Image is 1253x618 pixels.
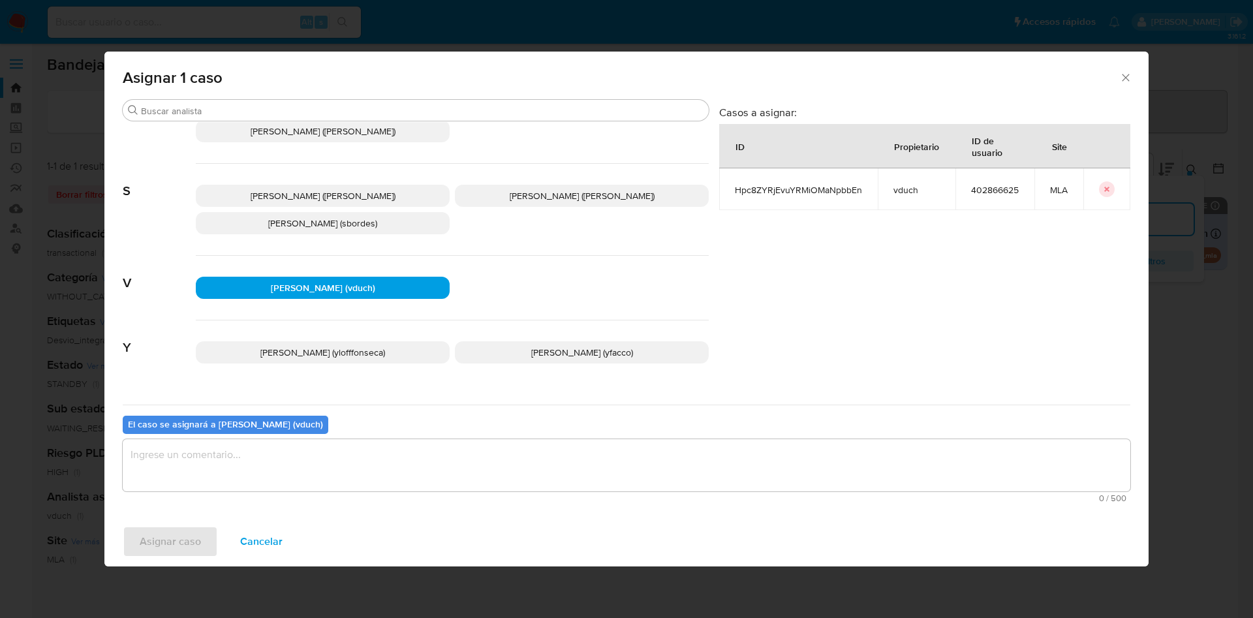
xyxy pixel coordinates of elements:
div: ID de usuario [956,125,1034,168]
span: Máximo 500 caracteres [127,494,1126,502]
button: Cerrar ventana [1119,71,1131,83]
span: [PERSON_NAME] (vduch) [271,281,375,294]
span: [PERSON_NAME] (sbordes) [268,217,377,230]
div: Site [1036,131,1083,162]
button: icon-button [1099,181,1115,197]
span: V [123,256,196,291]
div: assign-modal [104,52,1149,566]
span: Cancelar [240,527,283,556]
div: [PERSON_NAME] ([PERSON_NAME]) [455,185,709,207]
span: 402866625 [971,184,1019,196]
span: [PERSON_NAME] ([PERSON_NAME]) [510,189,655,202]
span: [PERSON_NAME] ([PERSON_NAME]) [251,125,395,138]
div: [PERSON_NAME] (yfacco) [455,341,709,363]
span: S [123,164,196,199]
div: [PERSON_NAME] (sbordes) [196,212,450,234]
div: ID [720,131,760,162]
div: [PERSON_NAME] (vduch) [196,277,450,299]
span: vduch [893,184,940,196]
span: MLA [1050,184,1068,196]
div: [PERSON_NAME] ([PERSON_NAME]) [196,120,450,142]
div: [PERSON_NAME] (ylofffonseca) [196,341,450,363]
b: El caso se asignará a [PERSON_NAME] (vduch) [128,418,323,431]
span: Hpc8ZYRjEvuYRMiOMaNpbbEn [735,184,862,196]
h3: Casos a asignar: [719,106,1130,119]
span: [PERSON_NAME] (yfacco) [531,346,633,359]
div: Propietario [878,131,955,162]
button: Cancelar [223,526,300,557]
input: Buscar analista [141,105,704,117]
div: [PERSON_NAME] ([PERSON_NAME]) [196,185,450,207]
span: Asignar 1 caso [123,70,1119,85]
span: Y [123,320,196,356]
span: [PERSON_NAME] ([PERSON_NAME]) [251,189,395,202]
button: Buscar [128,105,138,116]
span: [PERSON_NAME] (ylofffonseca) [260,346,385,359]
